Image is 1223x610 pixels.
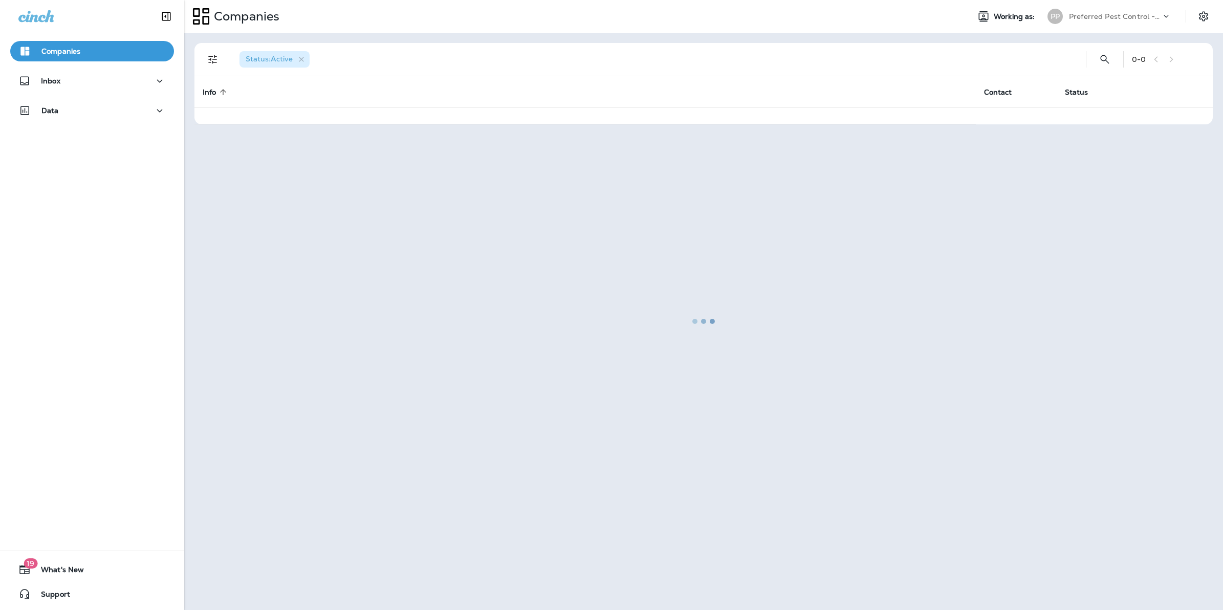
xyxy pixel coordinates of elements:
span: Support [31,590,70,602]
p: Data [41,106,59,115]
p: Inbox [41,77,60,85]
button: Settings [1194,7,1213,26]
button: Support [10,584,174,604]
button: Companies [10,41,174,61]
button: Collapse Sidebar [152,6,181,27]
p: Companies [210,9,279,24]
p: Companies [41,47,80,55]
span: Working as: [994,12,1037,21]
span: 19 [24,558,37,569]
span: What's New [31,565,84,578]
p: Preferred Pest Control - Palmetto [1069,12,1161,20]
div: PP [1047,9,1063,24]
button: Inbox [10,71,174,91]
button: 19What's New [10,559,174,580]
button: Data [10,100,174,121]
